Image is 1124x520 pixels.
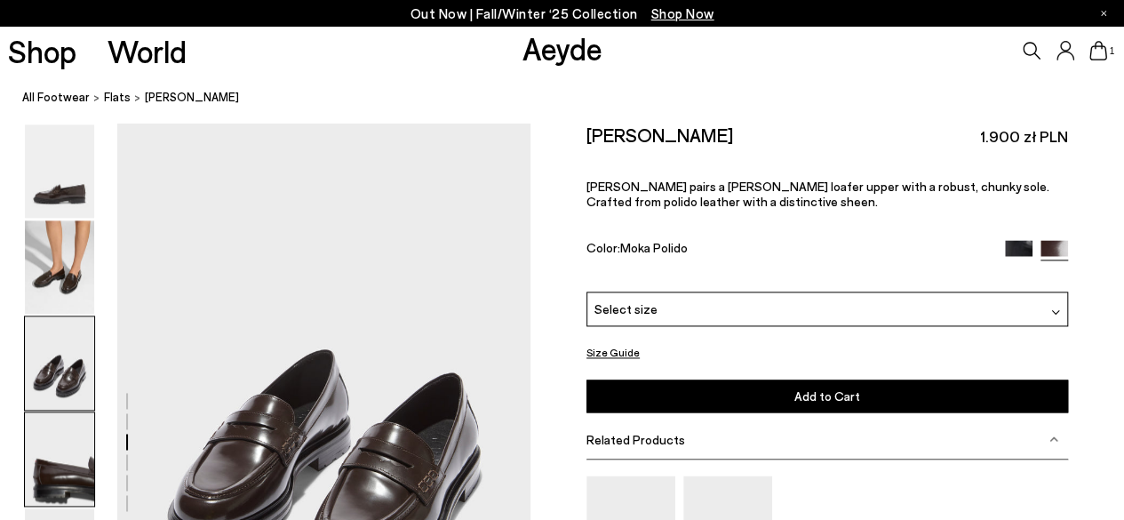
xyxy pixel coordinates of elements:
a: flats [104,89,131,108]
a: All Footwear [22,89,90,108]
img: Leon Loafers - Image 2 [25,220,94,314]
span: flats [104,91,131,105]
h2: [PERSON_NAME] [586,124,733,146]
span: 1 [1107,46,1116,56]
span: Add to Cart [794,388,860,404]
img: svg%3E [1049,435,1058,444]
a: Shop [8,36,76,67]
img: Leon Loafers - Image 3 [25,316,94,410]
div: Color: [586,240,990,260]
nav: breadcrumb [22,75,1124,124]
span: [PERSON_NAME] [145,89,239,108]
p: [PERSON_NAME] pairs a [PERSON_NAME] loafer upper with a robust, chunky sole. Crafted from polido ... [586,179,1068,209]
a: Aeyde [522,29,602,67]
img: Leon Loafers - Image 1 [25,124,94,218]
span: Related Products [586,432,685,447]
button: Size Guide [586,341,640,364]
img: svg%3E [1051,308,1060,316]
span: Select size [594,300,658,318]
button: Add to Cart [586,380,1068,412]
span: Moka Polido [620,240,688,255]
img: Leon Loafers - Image 4 [25,412,94,506]
span: 1.900 zł PLN [980,125,1068,148]
p: Out Now | Fall/Winter ‘25 Collection [411,3,714,25]
span: Navigate to /collections/new-in [651,5,714,21]
a: World [108,36,187,67]
a: 1 [1089,41,1107,60]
